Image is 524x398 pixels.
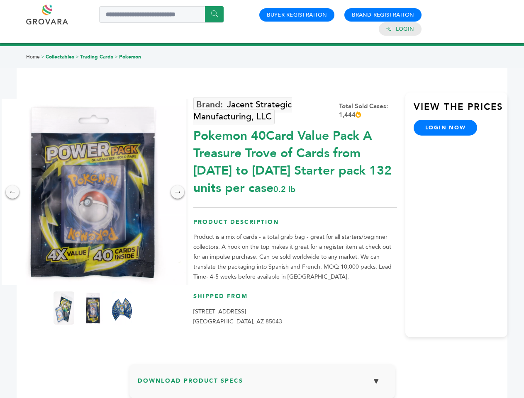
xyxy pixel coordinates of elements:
img: Pokemon 40-Card Value Pack – A Treasure Trove of Cards from 1996 to 2024 - Starter pack! 132 unit... [54,291,74,325]
a: Trading Cards [80,53,113,60]
a: Login [396,25,414,33]
p: Product is a mix of cards - a total grab bag - great for all starters/beginner collectors. A hook... [193,232,397,282]
span: > [41,53,44,60]
img: Pokemon 40-Card Value Pack – A Treasure Trove of Cards from 1996 to 2024 - Starter pack! 132 unit... [83,291,103,325]
a: Home [26,53,40,60]
h3: View the Prices [414,101,507,120]
a: login now [414,120,478,136]
h3: Product Description [193,218,397,233]
h3: Download Product Specs [138,372,387,396]
div: ← [6,185,19,199]
a: Jacent Strategic Manufacturing, LLC [193,97,292,124]
a: Brand Registration [352,11,414,19]
a: Pokemon [119,53,141,60]
a: Buyer Registration [267,11,327,19]
div: Pokemon 40Card Value Pack A Treasure Trove of Cards from [DATE] to [DATE] Starter pack 132 units ... [193,123,397,197]
span: 0.2 lb [273,184,295,195]
a: Collectables [46,53,74,60]
div: → [171,185,184,199]
p: [STREET_ADDRESS] [GEOGRAPHIC_DATA], AZ 85043 [193,307,397,327]
input: Search a product or brand... [99,6,224,23]
div: Total Sold Cases: 1,444 [339,102,397,119]
span: > [115,53,118,60]
span: > [76,53,79,60]
h3: Shipped From [193,292,397,307]
img: Pokemon 40-Card Value Pack – A Treasure Trove of Cards from 1996 to 2024 - Starter pack! 132 unit... [112,291,132,325]
button: ▼ [366,372,387,390]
